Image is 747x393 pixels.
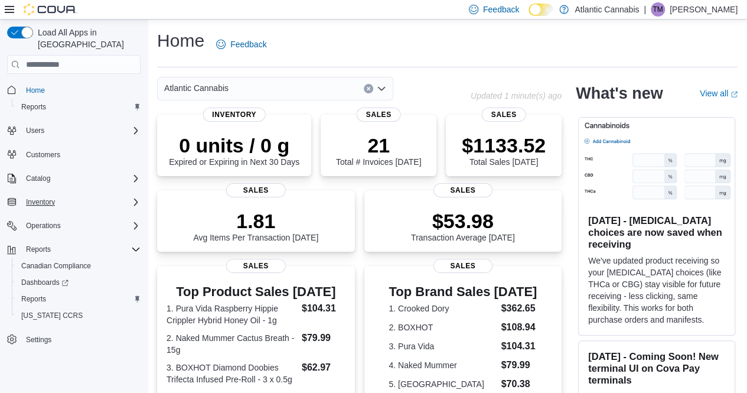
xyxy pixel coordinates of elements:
[644,2,646,17] p: |
[21,195,141,209] span: Inventory
[501,377,537,391] dd: $70.38
[21,242,56,256] button: Reports
[26,86,45,95] span: Home
[2,217,145,234] button: Operations
[730,91,738,98] svg: External link
[389,340,496,352] dt: 3. Pura Vida
[26,335,51,345] span: Settings
[164,81,229,95] span: Atlantic Cannabis
[21,171,141,186] span: Catalog
[2,146,145,163] button: Customers
[302,301,345,316] dd: $104.31
[462,134,546,157] p: $1133.52
[226,183,285,197] span: Sales
[167,303,297,326] dt: 1. Pura Vida Raspberry Hippie Crippler Hybrid Honey Oil - 1g
[588,350,725,386] h3: [DATE] - Coming Soon! New terminal UI on Cova Pay terminals
[193,209,318,242] div: Avg Items Per Transaction [DATE]
[26,126,44,135] span: Users
[21,278,68,287] span: Dashboards
[389,321,496,333] dt: 2. BOXHOT
[26,150,60,160] span: Customers
[226,259,285,273] span: Sales
[2,241,145,258] button: Reports
[651,2,665,17] div: Tom Martinson
[411,209,515,233] p: $53.98
[336,134,421,167] div: Total # Invoices [DATE]
[157,29,204,53] h1: Home
[167,332,297,356] dt: 2. Naked Mummer Cactus Breath - 15g
[24,4,77,15] img: Cova
[2,170,145,187] button: Catalog
[21,332,141,347] span: Settings
[17,308,141,323] span: Washington CCRS
[471,91,562,100] p: Updated 1 minute(s) ago
[21,242,141,256] span: Reports
[483,4,519,15] span: Feedback
[17,275,73,290] a: Dashboards
[2,122,145,139] button: Users
[12,99,145,115] button: Reports
[501,339,537,353] dd: $104.31
[211,33,271,56] a: Feedback
[588,255,725,326] p: We've updated product receiving so your [MEDICAL_DATA] choices (like THCa or CBG) stay visible fo...
[389,285,537,299] h3: Top Brand Sales [DATE]
[26,221,61,230] span: Operations
[501,320,537,334] dd: $108.94
[17,259,96,273] a: Canadian Compliance
[670,2,738,17] p: [PERSON_NAME]
[21,124,141,138] span: Users
[203,108,266,122] span: Inventory
[17,292,51,306] a: Reports
[12,291,145,307] button: Reports
[17,275,141,290] span: Dashboards
[230,38,266,50] span: Feedback
[433,259,492,273] span: Sales
[377,84,386,93] button: Open list of options
[21,148,65,162] a: Customers
[169,134,299,167] div: Expired or Expiring in Next 30 Days
[302,360,345,375] dd: $62.97
[167,362,297,385] dt: 3. BOXHOT Diamond Doobies Trifecta Infused Pre-Roll - 3 x 0.5g
[302,331,345,345] dd: $79.99
[21,333,56,347] a: Settings
[33,27,141,50] span: Load All Apps in [GEOGRAPHIC_DATA]
[26,174,50,183] span: Catalog
[2,81,145,98] button: Home
[357,108,401,122] span: Sales
[389,378,496,390] dt: 5. [GEOGRAPHIC_DATA]
[21,294,46,304] span: Reports
[482,108,526,122] span: Sales
[12,274,145,291] a: Dashboards
[21,311,83,320] span: [US_STATE] CCRS
[21,261,91,271] span: Canadian Compliance
[12,307,145,324] button: [US_STATE] CCRS
[17,308,87,323] a: [US_STATE] CCRS
[501,358,537,372] dd: $79.99
[26,197,55,207] span: Inventory
[411,209,515,242] div: Transaction Average [DATE]
[389,303,496,314] dt: 1. Crooked Dory
[167,285,345,299] h3: Top Product Sales [DATE]
[21,147,141,162] span: Customers
[21,82,141,97] span: Home
[17,259,141,273] span: Canadian Compliance
[26,245,51,254] span: Reports
[576,84,663,103] h2: What's new
[169,134,299,157] p: 0 units / 0 g
[21,102,46,112] span: Reports
[2,331,145,348] button: Settings
[12,258,145,274] button: Canadian Compliance
[588,215,725,250] h3: [DATE] - [MEDICAL_DATA] choices are now saved when receiving
[433,183,492,197] span: Sales
[21,195,60,209] button: Inventory
[17,100,51,114] a: Reports
[700,89,738,98] a: View allExternal link
[336,134,421,157] p: 21
[17,100,141,114] span: Reports
[17,292,141,306] span: Reports
[501,301,537,316] dd: $362.65
[575,2,639,17] p: Atlantic Cannabis
[462,134,546,167] div: Total Sales [DATE]
[389,359,496,371] dt: 4. Naked Mummer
